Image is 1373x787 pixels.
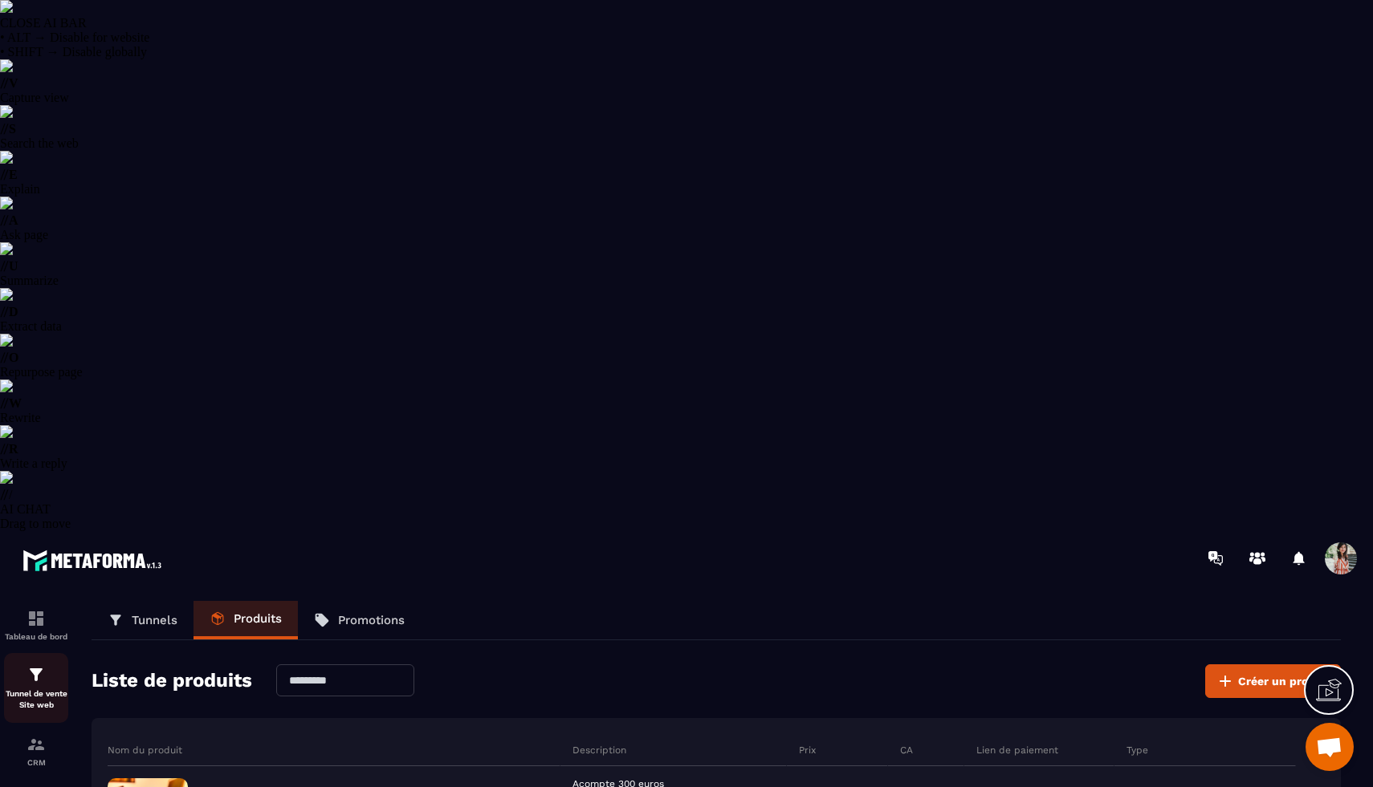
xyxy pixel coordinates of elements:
[194,601,298,639] a: Produits
[4,758,68,767] p: CRM
[26,609,46,628] img: formation
[132,613,177,627] p: Tunnels
[92,664,252,698] h2: Liste de produits
[900,744,913,757] p: CA
[298,601,421,639] a: Promotions
[234,611,282,626] p: Produits
[1127,744,1148,757] p: Type
[799,744,816,757] p: Prix
[26,665,46,684] img: formation
[572,744,626,757] p: Description
[976,744,1058,757] p: Lien de paiement
[4,723,68,779] a: formationformationCRM
[22,546,167,575] img: logo
[4,688,68,711] p: Tunnel de vente Site web
[4,653,68,723] a: formationformationTunnel de vente Site web
[26,735,46,754] img: formation
[1205,664,1341,698] button: Créer un produit
[4,632,68,641] p: Tableau de bord
[1238,673,1330,689] span: Créer un produit
[1306,723,1354,771] div: Ouvrir le chat
[4,597,68,653] a: formationformationTableau de bord
[108,744,182,757] p: Nom du produit
[92,601,194,639] a: Tunnels
[338,613,405,627] p: Promotions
